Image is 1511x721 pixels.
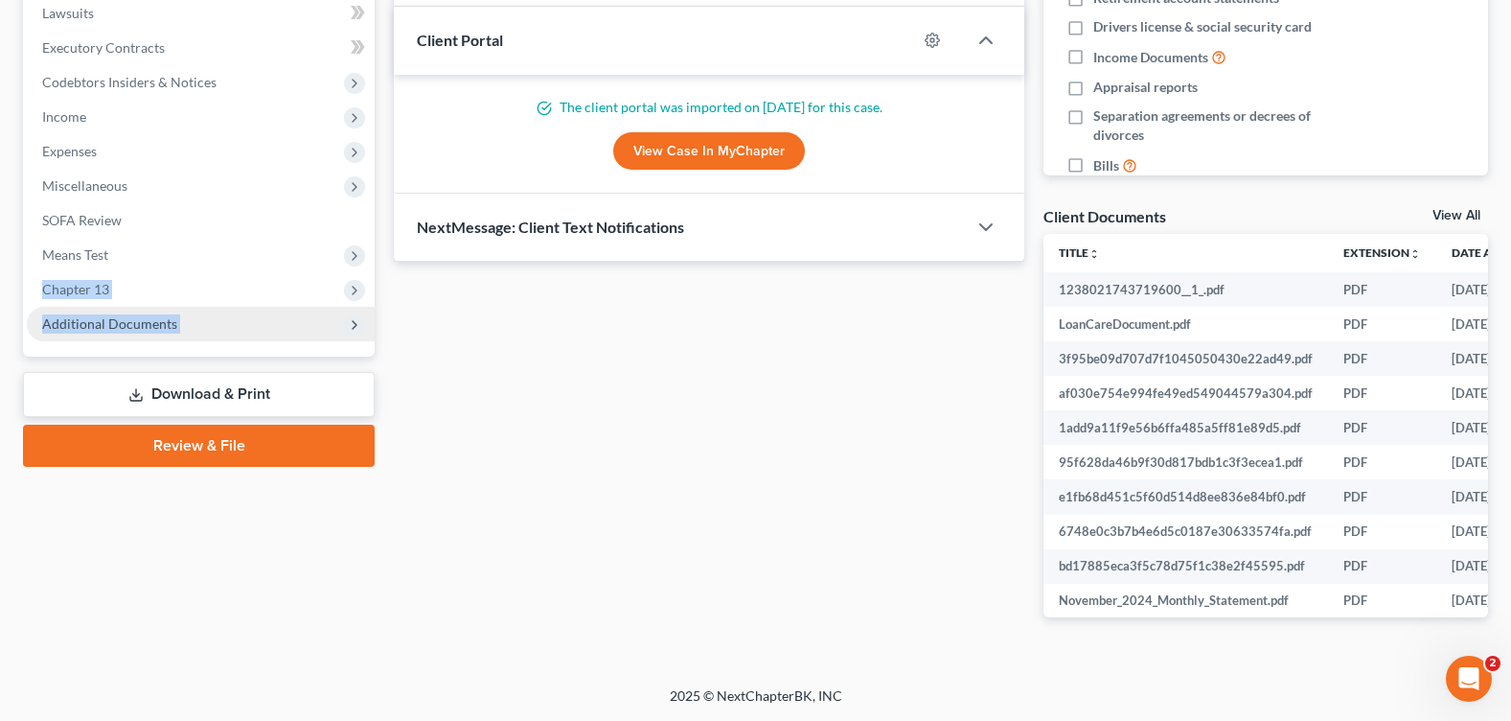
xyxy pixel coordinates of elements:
[1043,584,1328,618] td: November_2024_Monthly_Statement.pdf
[210,686,1302,721] div: 2025 © NextChapterBK, INC
[1328,584,1436,618] td: PDF
[42,74,217,90] span: Codebtors Insiders & Notices
[1043,479,1328,514] td: e1fb68d451c5f60d514d8ee836e84bf0.pdf
[23,372,375,417] a: Download & Print
[27,203,375,238] a: SOFA Review
[1093,156,1119,175] span: Bills
[417,98,1001,117] p: The client portal was imported on [DATE] for this case.
[417,31,503,49] span: Client Portal
[1446,656,1492,702] iframe: Intercom live chat
[1043,410,1328,445] td: 1add9a11f9e56b6ffa485a5ff81e89d5.pdf
[1093,17,1312,36] span: Drivers license & social security card
[1093,78,1198,97] span: Appraisal reports
[42,315,177,332] span: Additional Documents
[42,143,97,159] span: Expenses
[1328,479,1436,514] td: PDF
[23,425,375,467] a: Review & File
[1432,209,1480,222] a: View All
[1343,245,1421,260] a: Extensionunfold_more
[42,246,108,263] span: Means Test
[1409,248,1421,260] i: unfold_more
[1328,307,1436,341] td: PDF
[1043,515,1328,549] td: 6748e0c3b7b4e6d5c0187e30633574fa.pdf
[1328,272,1436,307] td: PDF
[417,218,684,236] span: NextMessage: Client Text Notifications
[1328,341,1436,376] td: PDF
[1093,48,1208,67] span: Income Documents
[1043,272,1328,307] td: 1238021743719600__1_.pdf
[1043,376,1328,410] td: af030e754e994fe49ed549044579a304.pdf
[613,132,805,171] a: View Case in MyChapter
[1043,445,1328,479] td: 95f628da46b9f30d817bdb1c3f3ecea1.pdf
[1328,515,1436,549] td: PDF
[1328,549,1436,584] td: PDF
[42,281,109,297] span: Chapter 13
[1485,656,1500,671] span: 2
[42,212,122,228] span: SOFA Review
[1328,410,1436,445] td: PDF
[1043,549,1328,584] td: bd17885eca3f5c78d75f1c38e2f45595.pdf
[42,39,165,56] span: Executory Contracts
[1043,206,1166,226] div: Client Documents
[27,31,375,65] a: Executory Contracts
[42,5,94,21] span: Lawsuits
[1328,376,1436,410] td: PDF
[1093,106,1361,145] span: Separation agreements or decrees of divorces
[1059,245,1100,260] a: Titleunfold_more
[1328,445,1436,479] td: PDF
[42,177,127,194] span: Miscellaneous
[1043,341,1328,376] td: 3f95be09d707d7f1045050430e22ad49.pdf
[42,108,86,125] span: Income
[1088,248,1100,260] i: unfold_more
[1043,307,1328,341] td: LoanCareDocument.pdf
